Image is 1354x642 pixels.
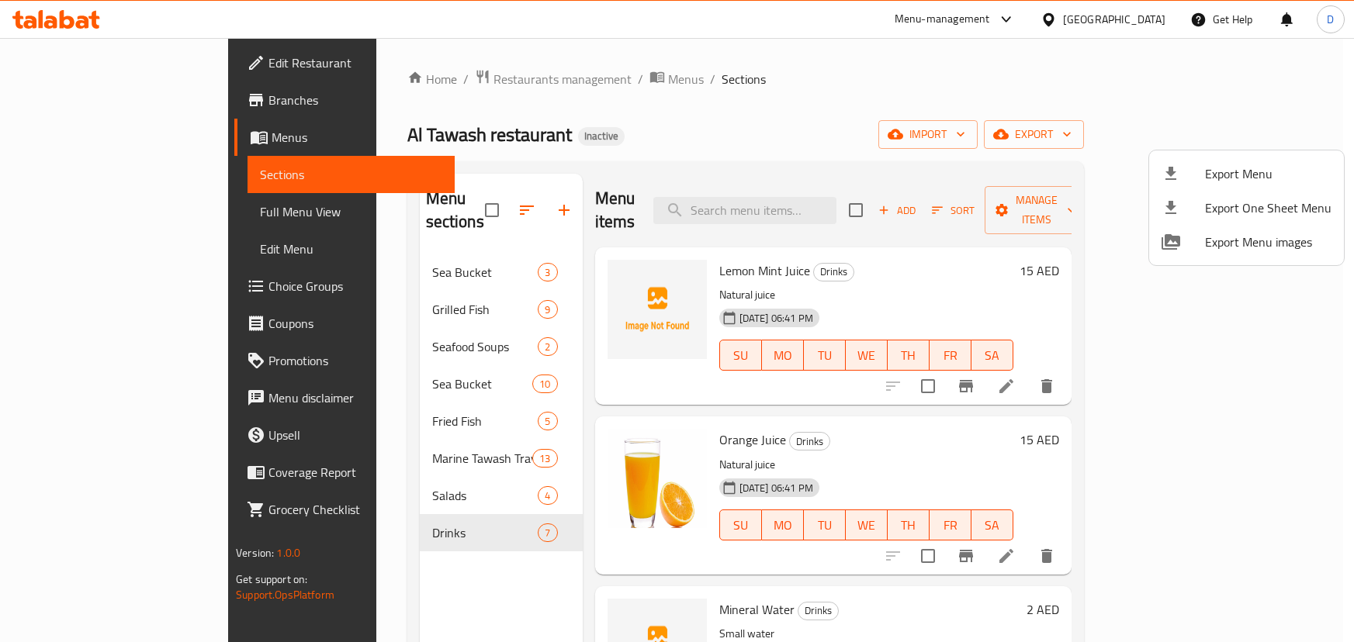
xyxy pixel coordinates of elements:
[1205,198,1331,217] span: Export One Sheet Menu
[1149,191,1344,225] li: Export one sheet menu items
[1149,157,1344,191] li: Export menu items
[1205,164,1331,183] span: Export Menu
[1149,225,1344,259] li: Export Menu images
[1205,233,1331,251] span: Export Menu images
